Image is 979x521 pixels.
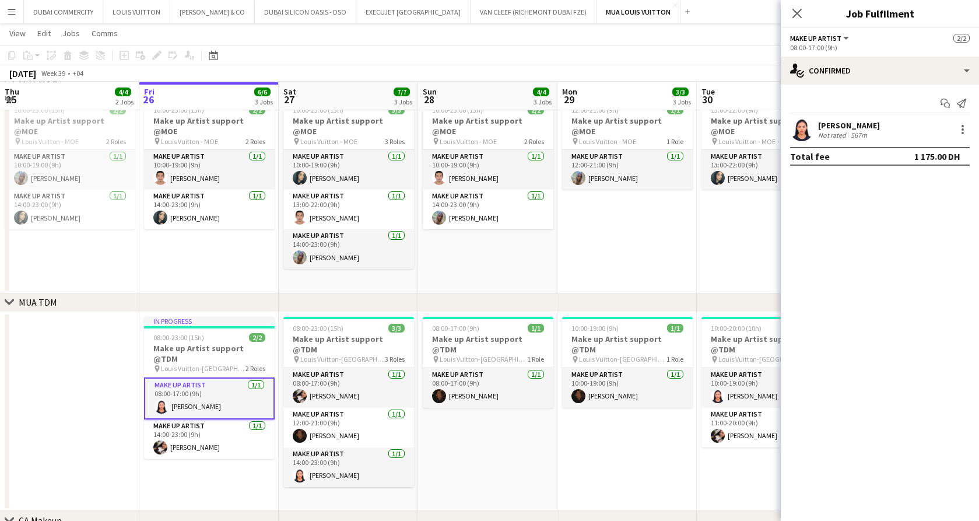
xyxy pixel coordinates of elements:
[142,93,155,106] span: 26
[579,137,636,146] span: Louis Vuitton - MOE
[423,317,553,408] div: 08:00-17:00 (9h)1/1Make up Artist support @TDM Louis Vuitton-[GEOGRAPHIC_DATA]1 RoleMake up artis...
[790,34,841,43] span: Make up artist
[3,93,19,106] span: 25
[423,150,553,190] app-card-role: Make up artist1/110:00-19:00 (9h)[PERSON_NAME]
[781,57,979,85] div: Confirmed
[423,99,553,229] app-job-card: 10:00-23:00 (13h)2/2Make up Artist support @MOE Louis Vuitton - MOE2 RolesMake up artist1/110:00-...
[394,88,410,96] span: 7/7
[562,368,693,408] app-card-role: Make up artist1/110:00-19:00 (9h)[PERSON_NAME]
[144,190,275,229] app-card-role: Make up artist1/114:00-23:00 (9h)[PERSON_NAME]
[5,86,19,97] span: Thu
[423,116,553,137] h3: Make up Artist support @MOE
[388,106,405,114] span: 3/3
[24,1,103,23] button: DUBAI COMMERCITY
[283,447,414,487] app-card-role: Make up artist1/114:00-23:00 (9h)[PERSON_NAME]
[527,355,544,363] span: 1 Role
[62,28,80,39] span: Jobs
[144,99,275,229] app-job-card: 10:00-23:00 (13h)2/2Make up Artist support @MOE Louis Vuitton - MOE2 RolesMake up artist1/110:00-...
[283,116,414,137] h3: Make up Artist support @MOE
[356,1,471,23] button: EXECUJET [GEOGRAPHIC_DATA]
[283,408,414,447] app-card-role: Make up artist1/112:00-21:00 (9h)[PERSON_NAME]
[283,150,414,190] app-card-role: Make up artist1/110:00-19:00 (9h)[PERSON_NAME]
[528,324,544,333] span: 1/1
[471,1,596,23] button: VAN CLEEF (RICHEMONT DUBAI FZE)
[571,324,619,333] span: 10:00-19:00 (9h)
[38,69,68,78] span: Week 39
[300,137,357,146] span: Louis Vuitton - MOE
[423,86,437,97] span: Sun
[245,364,265,373] span: 2 Roles
[534,97,552,106] div: 3 Jobs
[144,86,155,97] span: Fri
[300,355,385,363] span: Louis Vuitton-[GEOGRAPHIC_DATA]
[144,419,275,459] app-card-role: Make up artist1/114:00-23:00 (9h)[PERSON_NAME]
[711,106,758,114] span: 13:00-22:00 (9h)
[255,97,273,106] div: 3 Jobs
[385,137,405,146] span: 3 Roles
[282,93,296,106] span: 27
[283,317,414,487] app-job-card: 08:00-23:00 (15h)3/3Make up Artist support @TDM Louis Vuitton-[GEOGRAPHIC_DATA]3 RolesMake up art...
[161,364,245,373] span: Louis Vuitton-[GEOGRAPHIC_DATA]
[153,333,204,342] span: 08:00-23:00 (15h)
[92,28,118,39] span: Comms
[533,88,549,96] span: 4/4
[701,334,832,355] h3: Make up Artist support @TDM
[701,150,832,190] app-card-role: Make up artist1/113:00-22:00 (9h)[PERSON_NAME]
[283,334,414,355] h3: Make up Artist support @TDM
[5,150,135,190] app-card-role: Make up artist1/110:00-19:00 (9h)[PERSON_NAME]
[283,368,414,408] app-card-role: Make up artist1/108:00-17:00 (9h)[PERSON_NAME]
[524,137,544,146] span: 2 Roles
[562,334,693,355] h3: Make up Artist support @TDM
[110,106,126,114] span: 2/2
[19,296,57,308] div: MUA TDM
[914,151,960,162] div: 1 175.00 DH
[103,1,170,23] button: LOUIS VUITTON
[249,106,265,114] span: 2/2
[562,317,693,408] app-job-card: 10:00-19:00 (9h)1/1Make up Artist support @TDM Louis Vuitton-[GEOGRAPHIC_DATA]1 RoleMake up artis...
[283,229,414,269] app-card-role: Make up artist1/114:00-23:00 (9h)[PERSON_NAME]
[144,116,275,137] h3: Make up Artist support @MOE
[440,355,527,363] span: Louis Vuitton-[GEOGRAPHIC_DATA]
[423,368,553,408] app-card-role: Make up artist1/108:00-17:00 (9h)[PERSON_NAME]
[14,106,65,114] span: 10:00-23:00 (13h)
[153,106,204,114] span: 10:00-23:00 (13h)
[5,190,135,229] app-card-role: Make up artist1/114:00-23:00 (9h)[PERSON_NAME]
[848,131,869,139] div: 567m
[115,97,134,106] div: 2 Jobs
[5,99,135,229] div: 10:00-23:00 (13h)2/2Make up Artist support @MOE Louis Vuitton - MOE2 RolesMake up artist1/110:00-...
[72,69,83,78] div: +04
[596,1,680,23] button: MUA LOUIS VUITTON
[701,368,832,408] app-card-role: Make up artist1/110:00-19:00 (9h)[PERSON_NAME]
[5,26,30,41] a: View
[22,137,79,146] span: Louis Vuitton - MOE
[170,1,255,23] button: [PERSON_NAME] & CO
[283,86,296,97] span: Sat
[283,99,414,269] div: 10:00-23:00 (13h)3/3Make up Artist support @MOE Louis Vuitton - MOE3 RolesMake up artist1/110:00-...
[562,116,693,137] h3: Make up Artist support @MOE
[144,343,275,364] h3: Make up Artist support @TDM
[144,317,275,326] div: In progress
[562,150,693,190] app-card-role: Make up artist1/112:00-21:00 (9h)[PERSON_NAME]
[673,97,691,106] div: 3 Jobs
[421,93,437,106] span: 28
[254,88,271,96] span: 6/6
[701,99,832,190] app-job-card: 13:00-22:00 (9h)1/1Make up Artist support @MOE Louis Vuitton - MOE1 RoleMake up artist1/113:00-22...
[255,1,356,23] button: DUBAI SILICON OASIS - DSO
[701,317,832,447] app-job-card: 10:00-20:00 (10h)2/2Make up Artist support @TDM Louis Vuitton-[GEOGRAPHIC_DATA]2 RolesMake up art...
[440,137,497,146] span: Louis Vuitton - MOE
[58,26,85,41] a: Jobs
[562,99,693,190] div: 12:00-21:00 (9h)1/1Make up Artist support @MOE Louis Vuitton - MOE1 RoleMake up artist1/112:00-21...
[9,28,26,39] span: View
[711,324,762,333] span: 10:00-20:00 (10h)
[33,26,55,41] a: Edit
[249,333,265,342] span: 2/2
[790,151,830,162] div: Total fee
[818,131,848,139] div: Not rated
[718,355,803,363] span: Louis Vuitton-[GEOGRAPHIC_DATA]
[666,355,683,363] span: 1 Role
[9,68,36,79] div: [DATE]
